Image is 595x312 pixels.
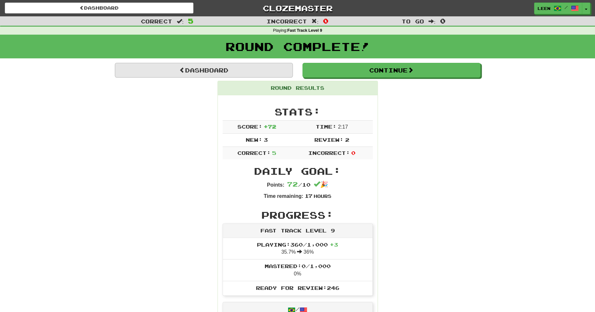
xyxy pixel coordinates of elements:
button: Continue [302,63,480,78]
span: Incorrect [267,18,307,24]
li: 0% [223,259,372,281]
div: Fast Track Level 9 [223,224,372,238]
small: Hours [314,193,331,199]
span: New: [246,137,262,143]
span: 5 [272,150,276,156]
span: 0 [351,150,355,156]
span: To go [402,18,424,24]
strong: Points: [267,182,284,188]
span: 72 [287,180,298,188]
span: 0 [440,17,445,25]
a: leen / [534,3,582,14]
span: 5 [188,17,193,25]
span: 3 [264,137,268,143]
span: : [429,19,436,24]
span: 0 [323,17,328,25]
span: : [177,19,184,24]
span: Correct [141,18,172,24]
span: 🎉 [314,181,328,188]
div: Round Results [218,81,378,95]
span: Score: [237,123,262,130]
span: Incorrect: [308,150,350,156]
span: Ready for Review: 246 [256,285,339,291]
span: Mastered: 0 / 1,000 [265,263,331,269]
span: Playing: 360 / 1,000 [257,241,338,248]
h2: Progress: [223,210,373,220]
strong: Fast Track Level 9 [287,28,322,33]
span: Correct: [237,150,271,156]
span: / 10 [287,181,310,188]
a: Dashboard [115,63,293,78]
span: Review: [314,137,344,143]
h2: Daily Goal: [223,166,373,176]
a: Clozemaster [203,3,392,14]
strong: Time remaining: [264,193,303,199]
span: Time: [316,123,336,130]
span: : [311,19,319,24]
li: 35.7% 36% [223,238,372,260]
span: + 3 [330,241,338,248]
a: Dashboard [5,3,193,13]
span: + 72 [264,123,276,130]
span: 2 [345,137,349,143]
h2: Stats: [223,106,373,117]
span: leen [538,5,550,11]
h1: Round Complete! [2,40,593,53]
span: / [565,5,568,10]
span: 2 : 17 [338,124,348,130]
span: 17 [304,193,312,199]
